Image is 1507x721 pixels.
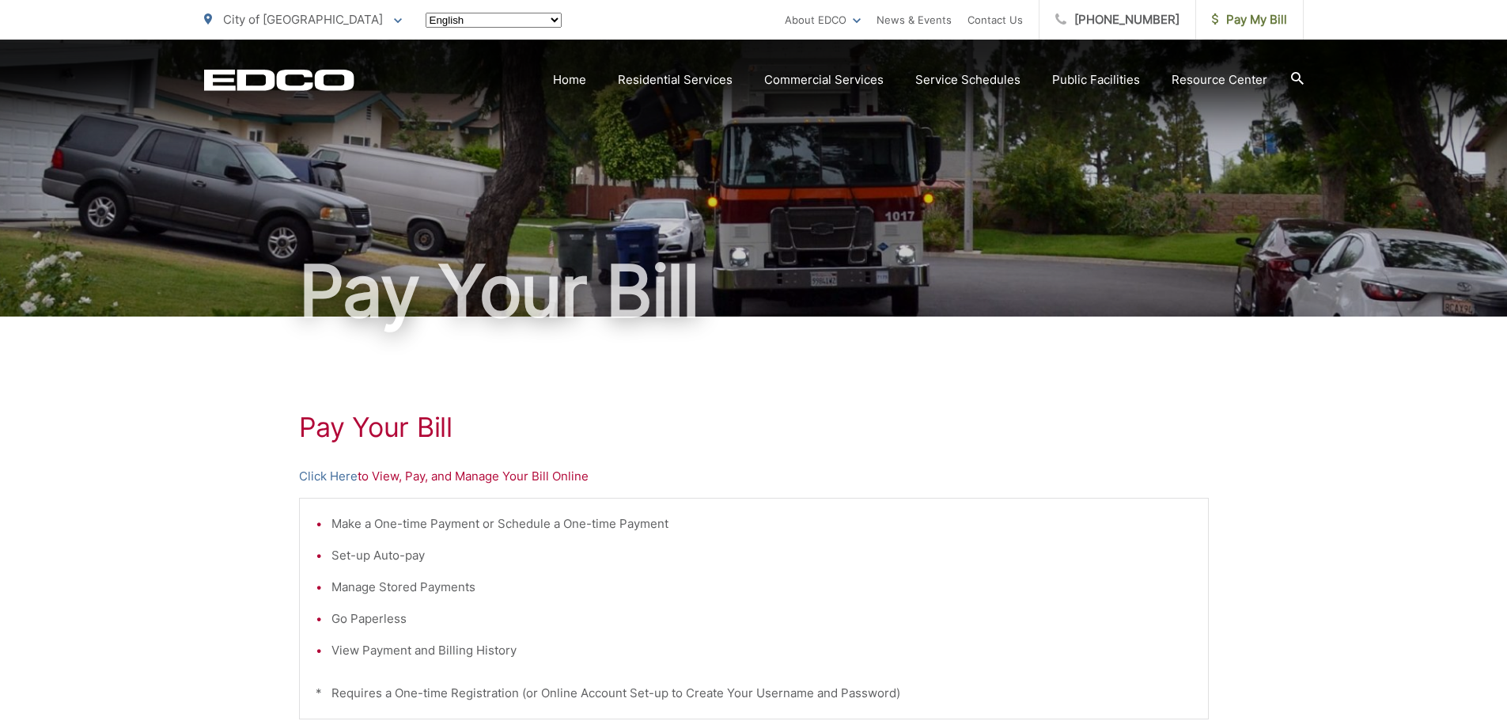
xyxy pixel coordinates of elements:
[618,70,733,89] a: Residential Services
[1172,70,1267,89] a: Resource Center
[331,609,1192,628] li: Go Paperless
[204,69,354,91] a: EDCD logo. Return to the homepage.
[299,467,1209,486] p: to View, Pay, and Manage Your Bill Online
[204,252,1304,331] h1: Pay Your Bill
[331,514,1192,533] li: Make a One-time Payment or Schedule a One-time Payment
[967,10,1023,29] a: Contact Us
[764,70,884,89] a: Commercial Services
[1212,10,1287,29] span: Pay My Bill
[331,546,1192,565] li: Set-up Auto-pay
[785,10,861,29] a: About EDCO
[299,412,1209,443] h1: Pay Your Bill
[877,10,952,29] a: News & Events
[426,13,562,28] select: Select a language
[1052,70,1140,89] a: Public Facilities
[331,641,1192,660] li: View Payment and Billing History
[553,70,586,89] a: Home
[915,70,1020,89] a: Service Schedules
[223,12,383,27] span: City of [GEOGRAPHIC_DATA]
[331,578,1192,597] li: Manage Stored Payments
[299,467,358,486] a: Click Here
[316,684,1192,703] p: * Requires a One-time Registration (or Online Account Set-up to Create Your Username and Password)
